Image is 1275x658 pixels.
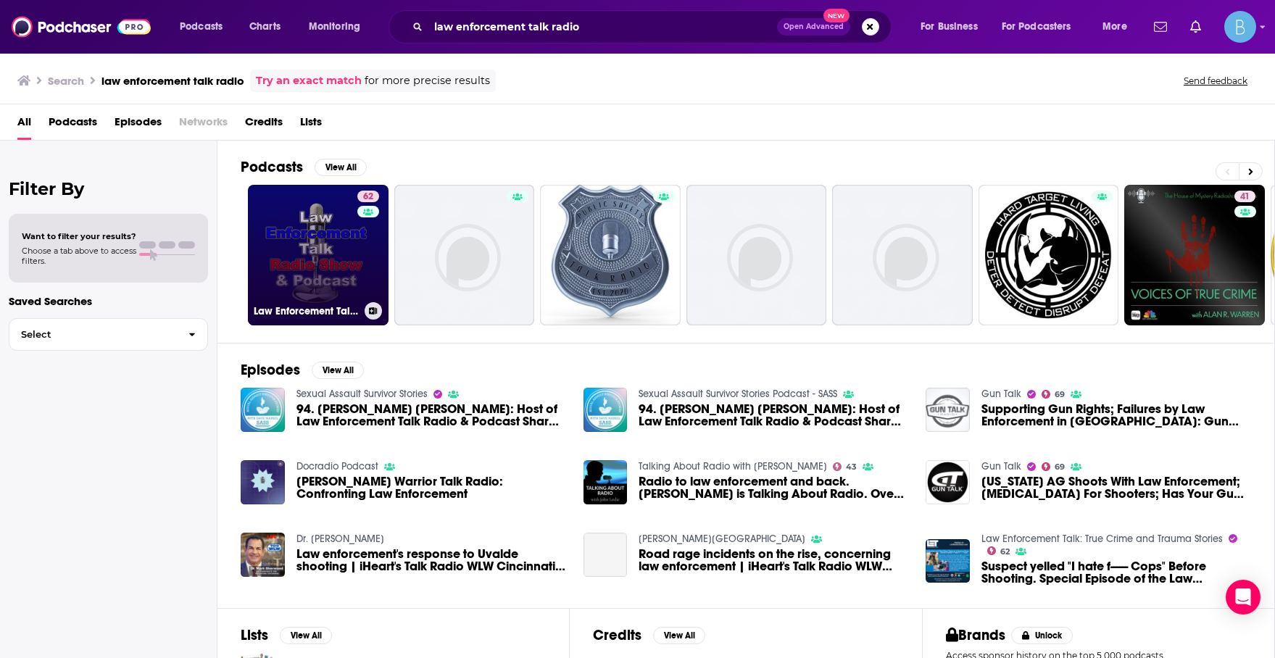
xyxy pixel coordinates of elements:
[241,388,285,432] img: 94. John Jay Wiley: Host of Law Enforcement Talk Radio & Podcast Shares his Trauma Story
[357,191,379,202] a: 62
[101,74,244,88] h3: law enforcement talk radio
[926,460,970,504] img: Montana AG Shoots With Law Enforcement; Cataract Surgery For Shooters; Has Your Gun Been Recalled...
[296,403,566,428] a: 94. John Jay Wiley: Host of Law Enforcement Talk Radio & Podcast Shares his Trauma Story
[981,475,1251,500] a: Montana AG Shoots With Law Enforcement; Cataract Surgery For Shooters; Has Your Gun Been Recalled...
[296,403,566,428] span: 94. [PERSON_NAME] [PERSON_NAME]: Host of Law Enforcement Talk Radio & Podcast Shares his Trauma S...
[402,10,905,43] div: Search podcasts, credits, & more...
[241,460,285,504] img: Professor Curry Warrior Talk Radio: Confronting Law Enforcement
[777,18,850,36] button: Open AdvancedNew
[241,361,364,379] a: EpisodesView All
[1224,11,1256,43] button: Show profile menu
[1042,462,1065,471] a: 69
[1055,464,1065,470] span: 69
[296,475,566,500] span: [PERSON_NAME] Warrior Talk Radio: Confronting Law Enforcement
[981,403,1251,428] a: Supporting Gun Rights; Failures by Law Enforcement in Broward County: Gun Talk Radio| 2.25.18 B
[245,110,283,140] a: Credits
[639,388,837,400] a: Sexual Assault Survivor Stories Podcast - SASS
[280,627,332,644] button: View All
[639,475,908,500] a: Radio to law enforcement and back. Bret Busby is Talking About Radio. Over 40 years
[49,110,97,140] a: Podcasts
[365,72,490,89] span: for more precise results
[1240,190,1250,204] span: 41
[241,158,303,176] h2: Podcasts
[593,626,641,644] h2: Credits
[296,388,428,400] a: Sexual Assault Survivor Stories
[639,403,908,428] a: 94. John Jay Wiley: Host of Law Enforcement Talk Radio & Podcast Shares his Trauma Story
[170,15,241,38] button: open menu
[296,460,378,472] a: Docradio Podcast
[296,548,566,572] a: Law enforcement's response to Uvalde shooting | iHeart's Talk Radio WLW Cincinnati | 5/31/22
[992,15,1092,38] button: open menu
[249,17,281,37] span: Charts
[1011,627,1073,644] button: Unlock
[22,246,136,266] span: Choose a tab above to access filters.
[241,158,367,176] a: PodcastsView All
[583,388,628,432] img: 94. John Jay Wiley: Host of Law Enforcement Talk Radio & Podcast Shares his Trauma Story
[1055,391,1065,398] span: 69
[296,548,566,572] span: Law enforcement's response to Uvalde shooting | iHeart's Talk Radio WLW Cincinnati | [DATE]
[833,462,857,471] a: 43
[583,533,628,577] a: Road rage incidents on the rise, concerning law enforcement | iHeart's Talk Radio WLW Cincinnati ...
[315,159,367,176] button: View All
[910,15,996,38] button: open menu
[1124,185,1265,325] a: 41
[926,539,970,583] a: Suspect yelled "I hate f------ Cops" Before Shooting. Special Episode of the Law Enforcement Toda...
[1226,580,1261,615] div: Open Intercom Messenger
[248,185,389,325] a: 62Law Enforcement Talk: True Crime and Trauma Stories
[241,533,285,577] img: Law enforcement's response to Uvalde shooting | iHeart's Talk Radio WLW Cincinnati | 5/31/22
[300,110,322,140] a: Lists
[639,475,908,500] span: Radio to law enforcement and back. [PERSON_NAME] is Talking About Radio. Over 40 years
[9,178,208,199] h2: Filter By
[428,15,777,38] input: Search podcasts, credits, & more...
[1102,17,1127,37] span: More
[115,110,162,140] a: Episodes
[9,318,208,351] button: Select
[981,403,1251,428] span: Supporting Gun Rights; Failures by Law Enforcement in [GEOGRAPHIC_DATA]: Gun Talk Radio| [DATE] B
[583,460,628,504] img: Radio to law enforcement and back. Bret Busby is Talking About Radio. Over 40 years
[921,17,978,37] span: For Business
[987,546,1010,555] a: 62
[1184,14,1207,39] a: Show notifications dropdown
[179,110,228,140] span: Networks
[180,17,223,37] span: Podcasts
[256,72,362,89] a: Try an exact match
[1179,75,1252,87] button: Send feedback
[981,475,1251,500] span: [US_STATE] AG Shoots With Law Enforcement; [MEDICAL_DATA] For Shooters; Has Your Gun Been Recalle...
[653,627,705,644] button: View All
[9,294,208,308] p: Saved Searches
[48,74,84,88] h3: Search
[1002,17,1071,37] span: For Podcasters
[593,626,705,644] a: CreditsView All
[639,403,908,428] span: 94. [PERSON_NAME] [PERSON_NAME]: Host of Law Enforcement Talk Radio & Podcast Shares his Trauma S...
[981,560,1251,585] a: Suspect yelled "I hate f------ Cops" Before Shooting. Special Episode of the Law Enforcement Toda...
[926,388,970,432] img: Supporting Gun Rights; Failures by Law Enforcement in Broward County: Gun Talk Radio| 2.25.18 B
[639,533,805,545] a: Tarleton State University
[639,548,908,572] a: Road rage incidents on the rise, concerning law enforcement | iHeart's Talk Radio WLW Cincinnati ...
[639,460,827,472] a: Talking About Radio with John Leslie
[1148,14,1173,39] a: Show notifications dropdown
[299,15,379,38] button: open menu
[784,23,844,30] span: Open Advanced
[981,560,1251,585] span: Suspect yelled "I hate f------ Cops" Before Shooting. Special Episode of the Law Enforcement [DAT...
[846,464,857,470] span: 43
[17,110,31,140] a: All
[946,626,1006,644] h2: Brands
[241,626,332,644] a: ListsView All
[981,388,1021,400] a: Gun Talk
[312,362,364,379] button: View All
[12,13,151,41] img: Podchaser - Follow, Share and Rate Podcasts
[1000,549,1010,555] span: 62
[1092,15,1145,38] button: open menu
[296,475,566,500] a: Professor Curry Warrior Talk Radio: Confronting Law Enforcement
[823,9,850,22] span: New
[22,231,136,241] span: Want to filter your results?
[309,17,360,37] span: Monitoring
